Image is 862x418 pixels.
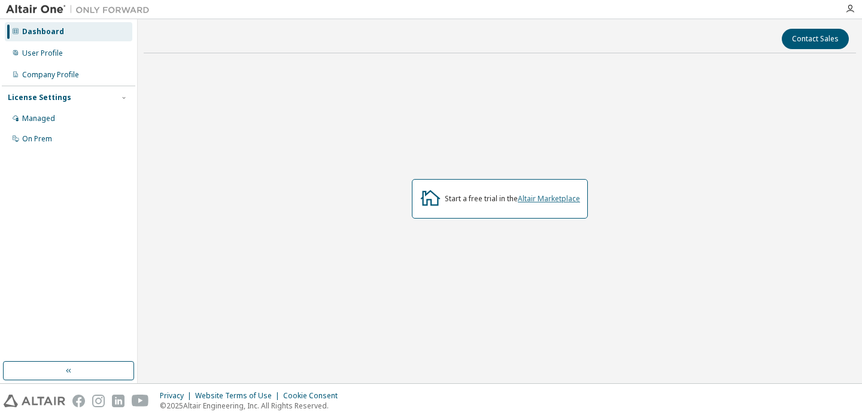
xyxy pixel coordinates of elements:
[782,29,849,49] button: Contact Sales
[112,395,125,407] img: linkedin.svg
[8,93,71,102] div: License Settings
[22,114,55,123] div: Managed
[92,395,105,407] img: instagram.svg
[195,391,283,401] div: Website Terms of Use
[22,27,64,37] div: Dashboard
[132,395,149,407] img: youtube.svg
[22,70,79,80] div: Company Profile
[283,391,345,401] div: Cookie Consent
[160,391,195,401] div: Privacy
[160,401,345,411] p: © 2025 Altair Engineering, Inc. All Rights Reserved.
[518,193,580,204] a: Altair Marketplace
[22,134,52,144] div: On Prem
[22,49,63,58] div: User Profile
[4,395,65,407] img: altair_logo.svg
[72,395,85,407] img: facebook.svg
[445,194,580,204] div: Start a free trial in the
[6,4,156,16] img: Altair One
